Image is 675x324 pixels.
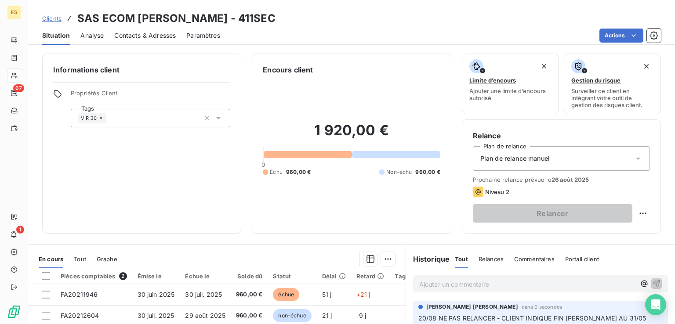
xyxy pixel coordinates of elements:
[356,312,367,319] span: -9 j
[114,31,176,40] span: Contacts & Adresses
[473,176,650,183] span: Prochaine relance prévue le
[571,77,621,84] span: Gestion du risque
[395,273,438,280] div: Tag relance
[479,256,504,263] span: Relances
[473,130,650,141] h6: Relance
[273,288,299,301] span: échue
[106,114,113,122] input: Ajouter une valeur
[7,5,21,19] div: ES
[81,115,97,121] span: VIR 30
[77,11,276,26] h3: SAS ECOM [PERSON_NAME] - 411SEC
[406,254,450,264] h6: Historique
[236,311,262,320] span: 960,00 €
[322,312,332,319] span: 21 j
[119,272,127,280] span: 2
[485,188,509,195] span: Niveau 2
[185,312,225,319] span: 29 août 2025
[386,168,412,176] span: Non-échu
[599,29,643,43] button: Actions
[273,273,311,280] div: Statut
[53,65,230,75] h6: Informations client
[564,54,661,114] button: Gestion du risqueSurveiller ce client en intégrant votre outil de gestion des risques client.
[263,65,313,75] h6: Encours client
[61,312,99,319] span: FA20212604
[426,303,518,311] span: [PERSON_NAME] [PERSON_NAME]
[356,273,385,280] div: Retard
[415,168,440,176] span: 960,00 €
[138,291,175,298] span: 30 juin 2025
[469,87,552,101] span: Ajouter une limite d’encours autorisé
[74,256,86,263] span: Tout
[16,226,24,234] span: 1
[138,273,175,280] div: Émise le
[286,168,311,176] span: 960,00 €
[571,87,653,108] span: Surveiller ce client en intégrant votre outil de gestion des risques client.
[473,204,632,223] button: Relancer
[480,154,550,163] span: Plan de relance manuel
[71,90,230,102] span: Propriétés Client
[42,14,62,23] a: Clients
[322,291,332,298] span: 51 j
[261,161,265,168] span: 0
[186,31,220,40] span: Paramètres
[322,273,346,280] div: Délai
[273,309,311,322] span: non-échue
[455,256,468,263] span: Tout
[61,291,98,298] span: FA20211946
[7,86,21,100] a: 67
[522,304,562,310] span: dans 0 secondes
[270,168,283,176] span: Échu
[42,31,70,40] span: Situation
[80,31,104,40] span: Analyse
[138,312,174,319] span: 30 juil. 2025
[236,273,262,280] div: Solde dû
[552,176,589,183] span: 26 août 2025
[469,77,516,84] span: Limite d’encours
[97,256,117,263] span: Graphe
[13,84,24,92] span: 67
[185,273,225,280] div: Échue le
[39,256,63,263] span: En cours
[263,122,440,148] h2: 1 920,00 €
[356,291,370,298] span: +21 j
[236,290,262,299] span: 960,00 €
[645,294,666,315] div: Open Intercom Messenger
[61,272,127,280] div: Pièces comptables
[565,256,599,263] span: Portail client
[42,15,62,22] span: Clients
[462,54,559,114] button: Limite d’encoursAjouter une limite d’encours autorisé
[185,291,222,298] span: 30 juil. 2025
[7,305,21,319] img: Logo LeanPay
[514,256,555,263] span: Commentaires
